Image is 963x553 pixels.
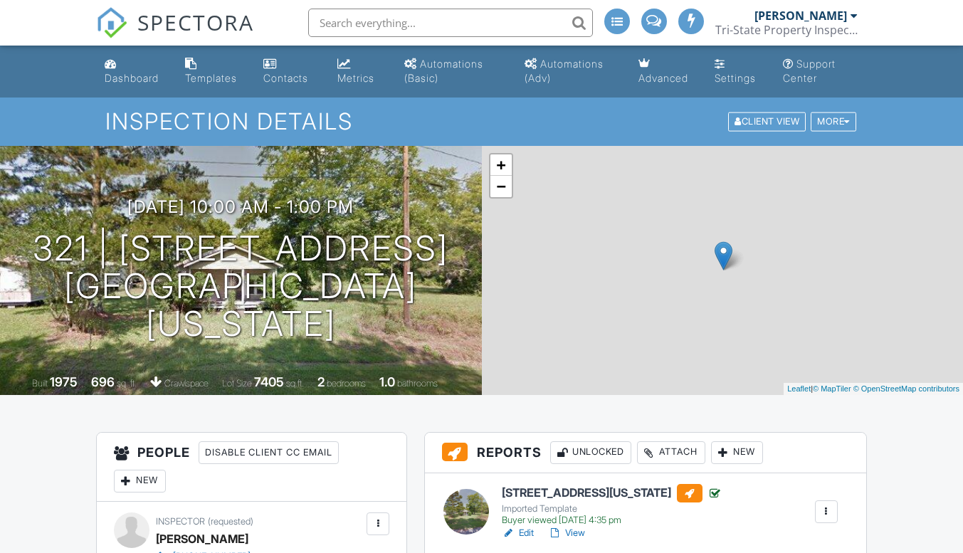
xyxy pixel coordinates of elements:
a: Settings [709,51,766,92]
div: Support Center [783,58,836,84]
div: 2 [317,374,325,389]
span: sq.ft. [286,378,304,389]
span: Built [32,378,48,389]
span: Inspector [156,516,205,527]
span: crawlspace [164,378,209,389]
a: Edit [502,526,534,540]
div: Settings [715,72,756,84]
div: 1975 [50,374,78,389]
a: Templates [179,51,246,92]
div: Attach [637,441,705,464]
h3: [DATE] 10:00 am - 1:00 pm [127,197,354,216]
span: bedrooms [327,378,366,389]
h1: 321 | [STREET_ADDRESS] [GEOGRAPHIC_DATA][US_STATE] [23,230,459,342]
span: Lot Size [222,378,252,389]
div: Automations (Adv) [525,58,604,84]
a: Contacts [258,51,320,92]
div: New [114,470,166,493]
div: Imported Template [502,503,722,515]
div: Client View [728,112,806,132]
div: 696 [91,374,115,389]
h3: People [97,433,406,502]
div: Buyer viewed [DATE] 4:35 pm [502,515,722,526]
a: © OpenStreetMap contributors [853,384,959,393]
a: [STREET_ADDRESS][US_STATE] Imported Template Buyer viewed [DATE] 4:35 pm [502,484,722,527]
div: Tri-State Property Inspections [715,23,858,37]
span: SPECTORA [137,7,254,37]
div: [PERSON_NAME] [156,528,248,549]
a: Zoom in [490,154,512,176]
span: bathrooms [397,378,438,389]
a: © MapTiler [813,384,851,393]
div: Dashboard [105,72,159,84]
div: 7405 [254,374,284,389]
h6: [STREET_ADDRESS][US_STATE] [502,484,722,502]
a: Automations (Advanced) [519,51,621,92]
a: Client View [727,115,809,126]
a: Zoom out [490,176,512,197]
img: The Best Home Inspection Software - Spectora [96,7,127,38]
div: Disable Client CC Email [199,441,339,464]
a: Support Center [777,51,864,92]
a: Leaflet [787,384,811,393]
div: Templates [185,72,237,84]
a: View [548,526,585,540]
a: Metrics [332,51,387,92]
div: | [784,383,963,395]
div: Metrics [337,72,374,84]
h3: Reports [425,433,865,473]
div: [PERSON_NAME] [754,9,847,23]
h1: Inspection Details [105,109,858,134]
span: sq. ft. [117,378,137,389]
div: Advanced [638,72,688,84]
div: Unlocked [550,441,631,464]
a: SPECTORA [96,19,254,49]
input: Search everything... [308,9,593,37]
div: 1.0 [379,374,395,389]
a: Advanced [633,51,698,92]
a: Automations (Basic) [399,51,507,92]
div: More [811,112,856,132]
div: Contacts [263,72,308,84]
span: (requested) [208,516,253,527]
a: Dashboard [99,51,168,92]
div: Automations (Basic) [404,58,483,84]
div: New [711,441,763,464]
